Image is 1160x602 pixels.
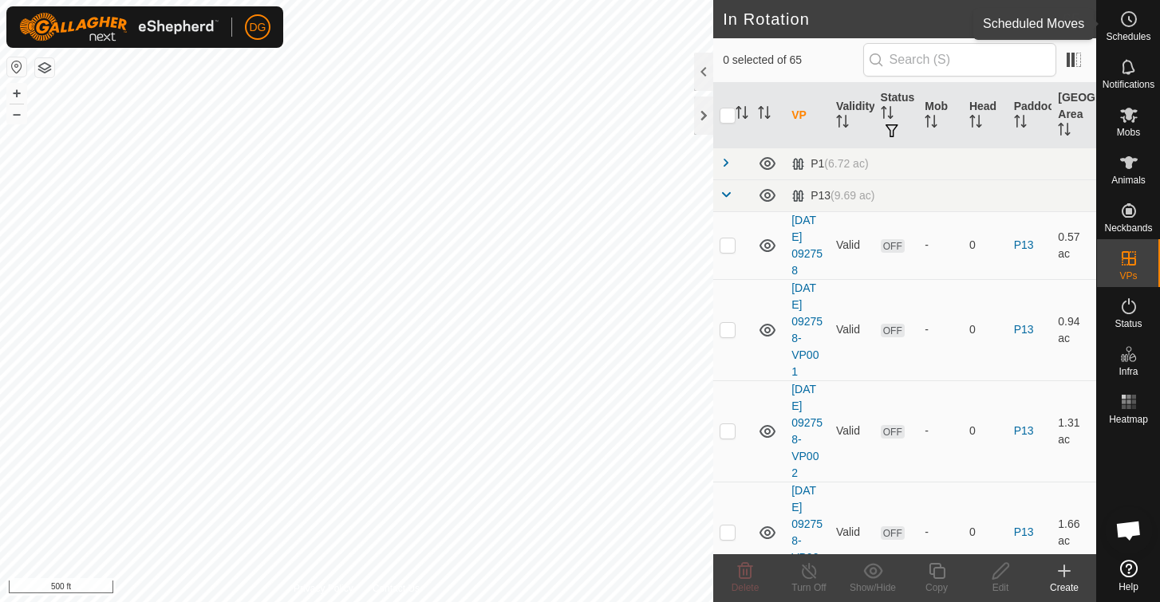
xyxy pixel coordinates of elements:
a: [DATE] 092758-VP001 [791,281,823,378]
td: Valid [830,482,874,583]
a: P13 [1014,238,1034,251]
td: 1.31 ac [1051,380,1096,482]
a: P13 [1014,525,1034,538]
th: Head [963,83,1008,148]
span: Infra [1119,367,1138,376]
span: Heatmap [1109,415,1148,424]
td: 0 [963,211,1008,279]
span: 0 selected of 65 [723,52,862,69]
div: Copy [905,580,969,595]
span: Help [1119,582,1138,592]
div: - [925,524,957,541]
button: Map Layers [35,58,54,77]
a: Contact Us [373,581,420,596]
span: OFF [881,425,905,439]
th: Status [874,83,919,148]
div: - [925,321,957,338]
button: – [7,104,26,124]
span: Animals [1111,175,1146,185]
input: Search (S) [863,43,1056,77]
p-sorticon: Activate to sort [1058,125,1071,138]
p-sorticon: Activate to sort [925,117,937,130]
span: VPs [1119,271,1137,281]
th: Mob [918,83,963,148]
a: Privacy Policy [294,581,353,596]
td: 1.66 ac [1051,482,1096,583]
span: Mobs [1117,128,1140,137]
td: 0.94 ac [1051,279,1096,380]
a: Help [1097,553,1160,598]
a: P13 [1014,323,1034,336]
td: 0 [963,380,1008,482]
div: P13 [791,189,874,203]
span: OFF [881,526,905,540]
span: Status [1115,319,1142,329]
p-sorticon: Activate to sort [836,117,849,130]
p-sorticon: Activate to sort [736,108,748,121]
div: Show/Hide [841,580,905,595]
p-sorticon: Activate to sort [881,108,894,121]
h2: In Rotation [723,10,1063,29]
div: Edit [969,580,1032,595]
p-sorticon: Activate to sort [1014,117,1027,130]
td: 0 [963,279,1008,380]
span: (9.69 ac) [831,189,874,202]
div: Open chat [1105,506,1153,554]
th: Validity [830,83,874,148]
span: Schedules [1106,32,1150,41]
span: Notifications [1103,80,1154,89]
button: + [7,84,26,103]
div: Create [1032,580,1096,595]
span: (6.72 ac) [824,157,868,170]
td: Valid [830,279,874,380]
span: 65 [1063,7,1080,31]
p-sorticon: Activate to sort [758,108,771,121]
th: Paddock [1008,83,1052,148]
th: [GEOGRAPHIC_DATA] Area [1051,83,1096,148]
div: P1 [791,157,868,171]
div: - [925,237,957,254]
span: DG [250,19,266,36]
a: P13 [1014,424,1034,437]
span: OFF [881,324,905,337]
td: 0.57 ac [1051,211,1096,279]
span: Delete [732,582,760,593]
div: - [925,423,957,439]
p-sorticon: Activate to sort [969,117,982,130]
img: Gallagher Logo [19,13,219,41]
span: Neckbands [1104,223,1152,233]
td: Valid [830,380,874,482]
div: Turn Off [777,580,841,595]
button: Reset Map [7,57,26,77]
td: 0 [963,482,1008,583]
a: [DATE] 092758 [791,214,823,277]
span: OFF [881,239,905,253]
th: VP [785,83,830,148]
a: [DATE] 092758-VP003 [791,484,823,580]
a: [DATE] 092758-VP002 [791,383,823,479]
td: Valid [830,211,874,279]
